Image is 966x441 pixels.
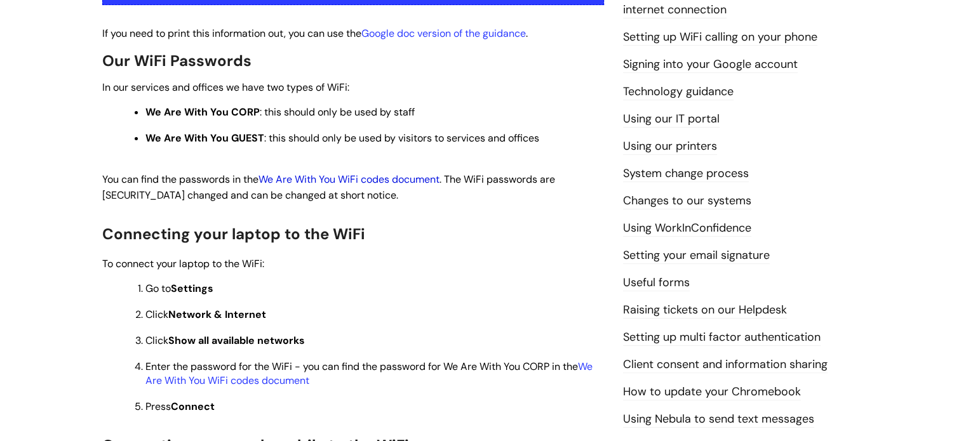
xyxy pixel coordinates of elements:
[623,384,801,400] a: How to update your Chromebook
[171,400,215,413] strong: Connect
[168,334,305,347] strong: Show all available networks
[623,275,690,291] a: Useful forms
[623,84,734,100] a: Technology guidance
[623,111,720,128] a: Using our IT portal
[102,257,264,270] span: To connect your laptop to the WiFi:
[168,308,266,321] strong: Network & Internet
[258,173,439,186] a: We Are With You WiFi codes document
[145,105,260,119] strong: We Are With You CORP
[102,173,555,202] span: You can find the passwords in the . The WiFi passwords are [SECURITY_DATA] changed and can be cha...
[623,193,751,209] a: Changes to our systems
[145,360,593,387] span: Enter the password for the WiFi - you can find the password for We Are With You CORP in the
[623,166,749,182] a: System change process
[102,81,349,94] span: In our services and offices we have two types of WiFi:
[145,282,213,295] span: Go to
[145,308,266,321] span: Click
[145,131,264,145] strong: We Are With You GUEST
[145,334,305,347] span: Click
[145,105,415,119] span: : this should only be used by staff
[623,56,798,73] a: Signing into your Google account
[145,131,539,145] span: : this should only be used by visitors to services and offices
[102,224,365,244] span: Connecting your laptop to the WiFi
[623,220,751,237] a: Using WorkInConfidence
[102,27,528,40] span: If you need to print this information out, you can use the .
[171,282,213,295] strong: Settings
[623,138,717,155] a: Using our printers
[623,357,828,373] a: Client consent and information sharing
[102,51,252,70] span: Our WiFi Passwords
[623,302,787,319] a: Raising tickets on our Helpdesk
[361,27,526,40] a: Google doc version of the guidance
[145,360,593,387] a: We Are With You WiFi codes document
[623,411,814,428] a: Using Nebula to send text messages
[623,329,821,346] a: Setting up multi factor authentication
[145,400,215,413] span: Press
[623,29,817,46] a: Setting up WiFi calling on your phone
[623,247,770,264] a: Setting your email signature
